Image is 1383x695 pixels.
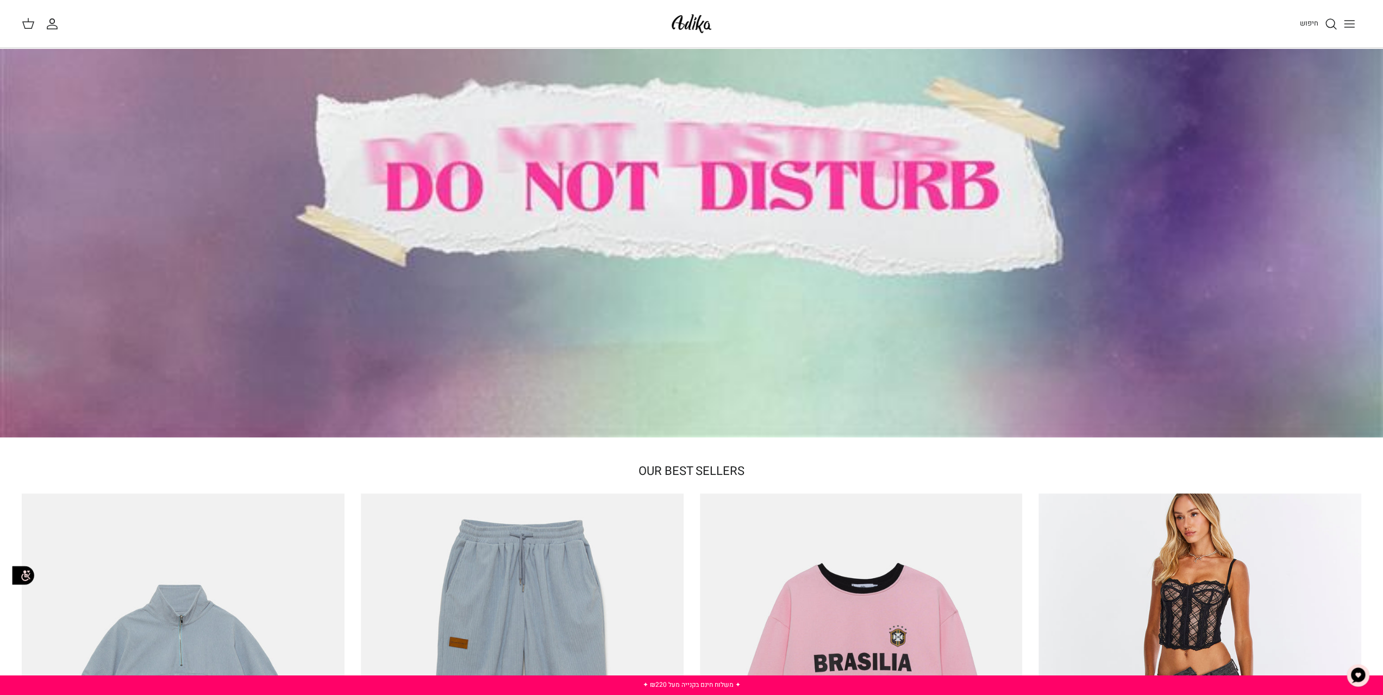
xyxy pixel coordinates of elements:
a: החשבון שלי [46,17,63,30]
a: חיפוש [1300,17,1337,30]
a: ✦ משלוח חינם בקנייה מעל ₪220 ✦ [643,680,741,690]
a: OUR BEST SELLERS [639,462,744,480]
img: accessibility_icon02.svg [8,560,38,590]
span: חיפוש [1300,18,1318,28]
button: צ'אט [1342,659,1374,692]
img: Adika IL [668,11,715,36]
button: Toggle menu [1337,12,1361,36]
